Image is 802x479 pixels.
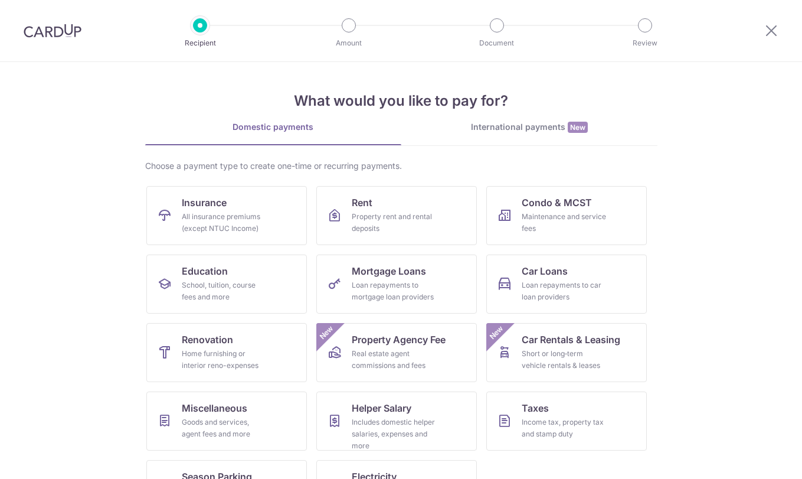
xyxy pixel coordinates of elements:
[145,160,657,172] div: Choose a payment type to create one-time or recurring payments.
[522,416,607,440] div: Income tax, property tax and stamp duty
[352,264,426,278] span: Mortgage Loans
[182,333,233,347] span: Renovation
[352,279,437,303] div: Loan repayments to mortgage loan providers
[522,401,549,415] span: Taxes
[352,195,372,210] span: Rent
[316,255,477,314] a: Mortgage LoansLoan repayments to mortgage loan providers
[522,195,592,210] span: Condo & MCST
[522,333,620,347] span: Car Rentals & Leasing
[145,90,657,112] h4: What would you like to pay for?
[352,401,411,415] span: Helper Salary
[156,37,244,49] p: Recipient
[24,24,81,38] img: CardUp
[316,323,336,343] span: New
[486,392,647,451] a: TaxesIncome tax, property tax and stamp duty
[522,279,607,303] div: Loan repayments to car loan providers
[182,264,228,278] span: Education
[486,186,647,245] a: Condo & MCSTMaintenance and service fees
[316,186,477,245] a: RentProperty rent and rental deposits
[522,211,607,234] div: Maintenance and service fees
[486,323,647,382] a: Car Rentals & LeasingShort or long‑term vehicle rentals & leasesNew
[453,37,541,49] p: Document
[182,211,267,234] div: All insurance premiums (except NTUC Income)
[146,186,307,245] a: InsuranceAll insurance premiums (except NTUC Income)
[146,255,307,314] a: EducationSchool, tuition, course fees and more
[182,279,267,303] div: School, tuition, course fees and more
[601,37,689,49] p: Review
[146,392,307,451] a: MiscellaneousGoods and services, agent fees and more
[182,416,267,440] div: Goods and services, agent fees and more
[305,37,392,49] p: Amount
[146,323,307,382] a: RenovationHome furnishing or interior reno-expenses
[182,195,227,210] span: Insurance
[316,392,477,451] a: Helper SalaryIncludes domestic helper salaries, expenses and more
[352,348,437,372] div: Real estate agent commissions and fees
[522,264,568,278] span: Car Loans
[568,122,588,133] span: New
[401,121,657,133] div: International payments
[486,255,647,314] a: Car LoansLoan repayments to car loan providers
[486,323,506,343] span: New
[352,211,437,234] div: Property rent and rental deposits
[182,348,267,372] div: Home furnishing or interior reno-expenses
[182,401,247,415] span: Miscellaneous
[316,323,477,382] a: Property Agency FeeReal estate agent commissions and feesNew
[145,121,401,133] div: Domestic payments
[352,416,437,452] div: Includes domestic helper salaries, expenses and more
[522,348,607,372] div: Short or long‑term vehicle rentals & leases
[352,333,446,347] span: Property Agency Fee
